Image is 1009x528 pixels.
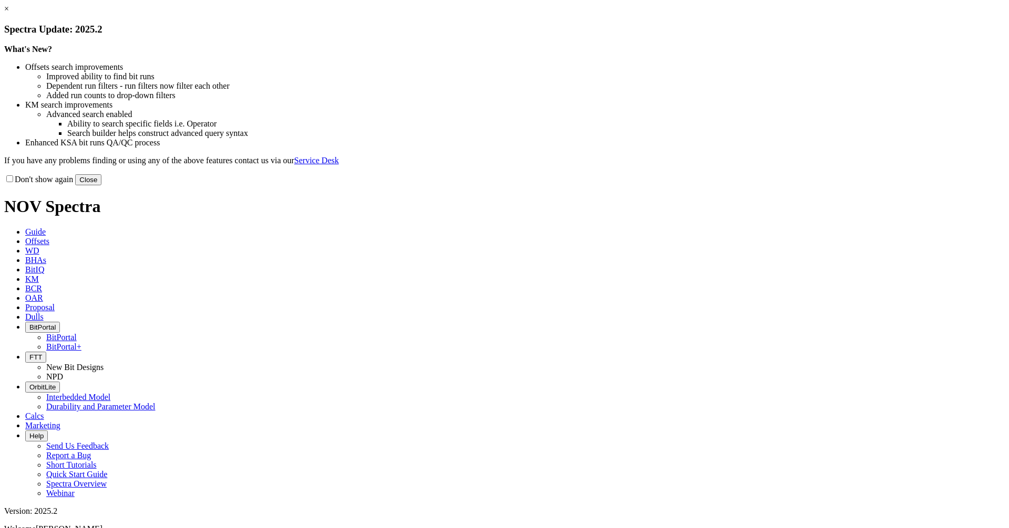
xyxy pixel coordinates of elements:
span: Proposal [25,303,55,312]
li: Advanced search enabled [46,110,1005,119]
span: FTT [29,353,42,361]
strong: What's New? [4,45,52,54]
label: Don't show again [4,175,73,184]
h1: NOV Spectra [4,197,1005,216]
a: Short Tutorials [46,460,97,469]
span: Calcs [25,411,44,420]
span: WD [25,246,39,255]
button: Close [75,174,101,185]
span: Marketing [25,421,60,430]
li: Dependent run filters - run filters now filter each other [46,81,1005,91]
span: OAR [25,293,43,302]
li: Enhanced KSA bit runs QA/QC process [25,138,1005,147]
span: BitIQ [25,265,44,274]
span: BitPortal [29,323,56,331]
span: Help [29,432,44,440]
a: NPD [46,372,63,381]
a: Durability and Parameter Model [46,402,156,411]
span: Dulls [25,312,44,321]
li: Added run counts to drop-down filters [46,91,1005,100]
a: Report a Bug [46,451,91,460]
a: Webinar [46,489,75,498]
li: Offsets search improvements [25,62,1005,72]
li: Improved ability to find bit runs [46,72,1005,81]
span: BHAs [25,256,46,265]
span: Guide [25,227,46,236]
a: New Bit Designs [46,363,104,372]
a: Quick Start Guide [46,470,107,479]
li: Ability to search specific fields i.e. Operator [67,119,1005,129]
span: Offsets [25,237,49,246]
input: Don't show again [6,175,13,182]
span: KM [25,274,39,283]
a: Interbedded Model [46,393,110,402]
a: BitPortal [46,333,77,342]
div: Version: 2025.2 [4,506,1005,516]
li: KM search improvements [25,100,1005,110]
a: Send Us Feedback [46,441,109,450]
a: BitPortal+ [46,342,81,351]
span: BCR [25,284,42,293]
a: Spectra Overview [46,479,107,488]
span: OrbitLite [29,383,56,391]
a: Service Desk [294,156,339,165]
p: If you have any problems finding or using any of the above features contact us via our [4,156,1005,165]
h3: Spectra Update: 2025.2 [4,24,1005,35]
li: Search builder helps construct advanced query syntax [67,129,1005,138]
a: × [4,4,9,13]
